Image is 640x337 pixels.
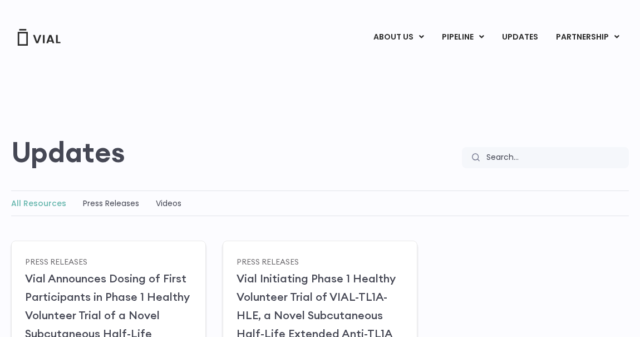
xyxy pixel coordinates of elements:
[237,256,299,266] a: Press Releases
[479,147,629,168] input: Search...
[433,28,493,47] a: PIPELINEMenu Toggle
[11,136,125,168] h2: Updates
[493,28,547,47] a: UPDATES
[25,256,87,266] a: Press Releases
[365,28,432,47] a: ABOUT USMenu Toggle
[83,198,139,209] a: Press Releases
[11,198,66,209] a: All Resources
[17,29,61,46] img: Vial Logo
[547,28,628,47] a: PARTNERSHIPMenu Toggle
[156,198,181,209] a: Videos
